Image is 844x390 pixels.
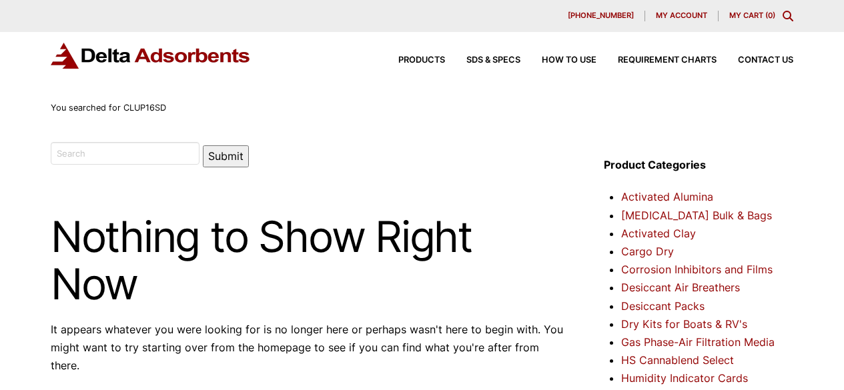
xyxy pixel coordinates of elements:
[557,11,645,21] a: [PHONE_NUMBER]
[203,145,249,167] button: Submit
[377,56,445,65] a: Products
[621,317,747,331] a: Dry Kits for Boats & RV's
[717,56,793,65] a: Contact Us
[520,56,596,65] a: How to Use
[621,299,705,313] a: Desiccant Packs
[466,56,520,65] span: SDS & SPECS
[738,56,793,65] span: Contact Us
[621,190,713,203] a: Activated Alumina
[568,12,634,19] span: [PHONE_NUMBER]
[621,371,748,385] a: Humidity Indicator Cards
[51,43,251,69] img: Delta Adsorbents
[51,103,166,113] span: You searched for CLUP16SD
[542,56,596,65] span: How to Use
[621,245,674,258] a: Cargo Dry
[768,11,773,20] span: 0
[51,213,567,307] h1: Nothing to Show Right Now
[783,11,793,21] div: Toggle Modal Content
[398,56,445,65] span: Products
[656,12,707,19] span: My account
[621,335,775,349] a: Gas Phase-Air Filtration Media
[621,353,734,367] a: HS Cannablend Select
[51,321,567,375] p: It appears whatever you were looking for is no longer here or perhaps wasn't here to begin with. ...
[621,209,772,222] a: [MEDICAL_DATA] Bulk & Bags
[621,281,740,294] a: Desiccant Air Breathers
[51,142,199,165] input: Search
[596,56,717,65] a: Requirement Charts
[621,227,696,240] a: Activated Clay
[729,11,775,20] a: My Cart (0)
[604,156,793,174] h4: Product Categories
[618,56,717,65] span: Requirement Charts
[645,11,719,21] a: My account
[621,263,773,276] a: Corrosion Inhibitors and Films
[445,56,520,65] a: SDS & SPECS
